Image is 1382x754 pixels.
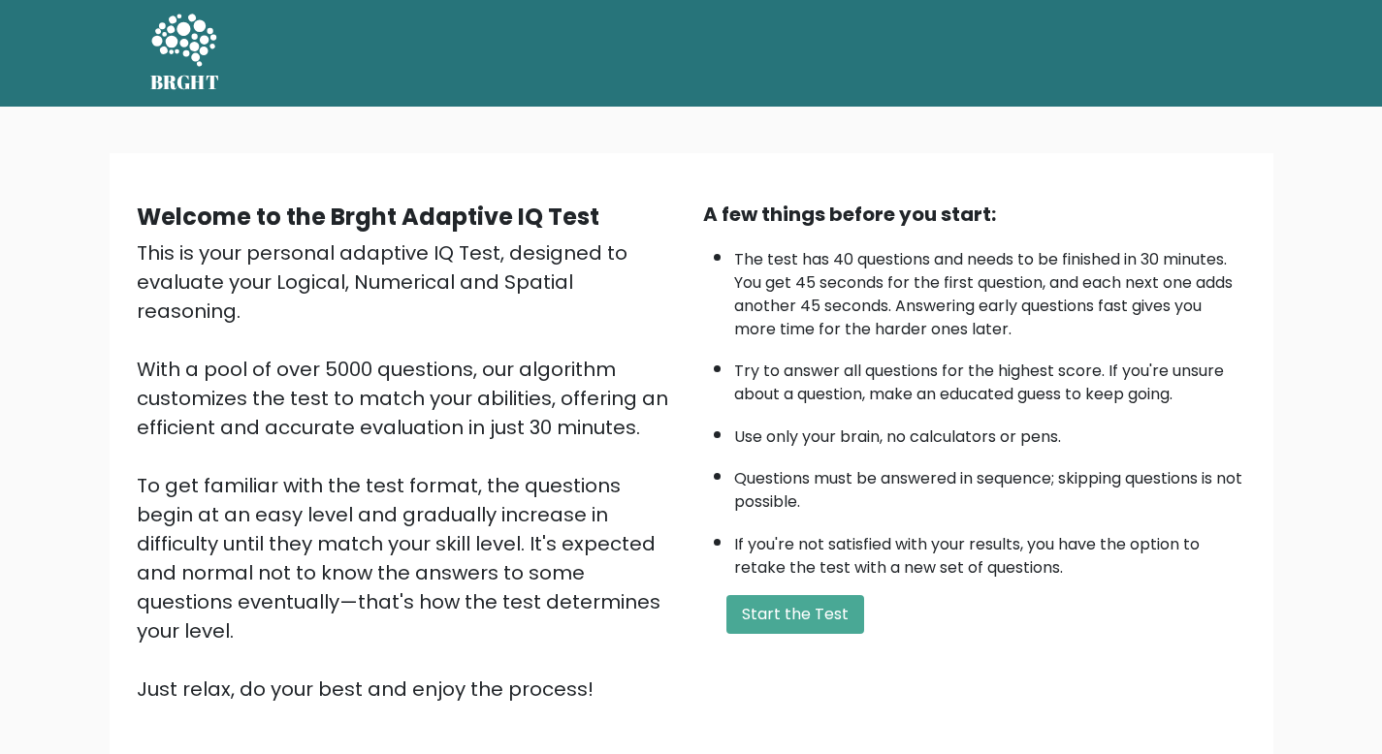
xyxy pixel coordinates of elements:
[150,71,220,94] h5: BRGHT
[734,457,1246,514] li: Questions must be answered in sequence; skipping questions is not possible.
[734,416,1246,449] li: Use only your brain, no calculators or pens.
[734,523,1246,580] li: If you're not satisfied with your results, you have the option to retake the test with a new set ...
[734,350,1246,406] li: Try to answer all questions for the highest score. If you're unsure about a question, make an edu...
[734,238,1246,341] li: The test has 40 questions and needs to be finished in 30 minutes. You get 45 seconds for the firs...
[726,595,864,634] button: Start the Test
[703,200,1246,229] div: A few things before you start:
[150,8,220,99] a: BRGHT
[137,201,599,233] b: Welcome to the Brght Adaptive IQ Test
[137,238,680,704] div: This is your personal adaptive IQ Test, designed to evaluate your Logical, Numerical and Spatial ...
